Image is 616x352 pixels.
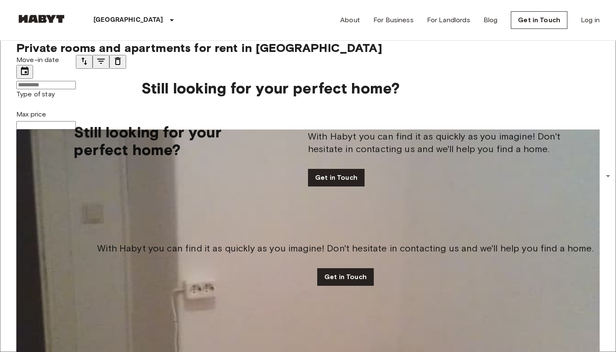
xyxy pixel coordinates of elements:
span: With Habyt you can find it as quickly as you imagine! Don't hesitate in contacting us and we'll h... [97,242,594,255]
a: Get in Touch [317,268,374,286]
img: Habyt [16,15,67,23]
a: Blog [484,15,498,25]
a: About [340,15,360,25]
a: For Business [373,15,414,25]
a: For Landlords [427,15,470,25]
a: Log in [581,15,600,25]
p: [GEOGRAPHIC_DATA] [93,15,163,25]
span: Still looking for your perfect home? [141,79,400,97]
a: Get in Touch [511,11,567,29]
